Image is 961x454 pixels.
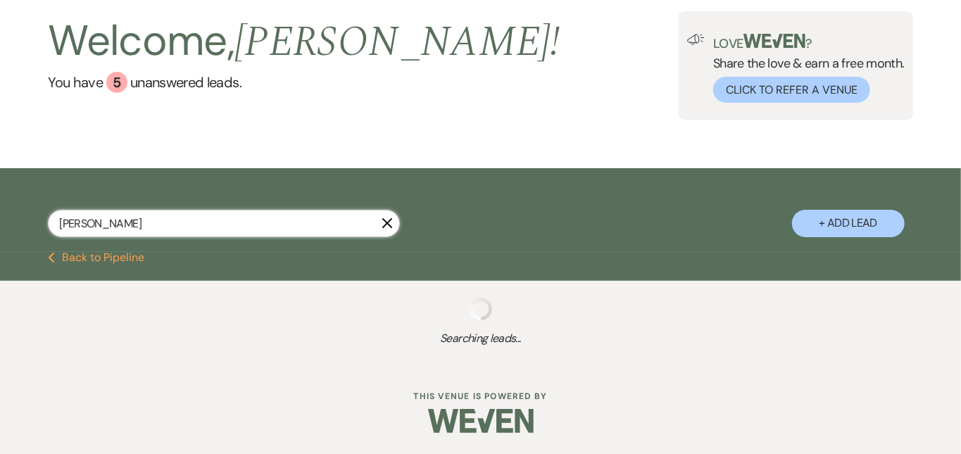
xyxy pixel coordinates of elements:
input: Search by name, event date, email address or phone number [48,210,400,237]
img: Weven Logo [428,396,534,446]
span: [PERSON_NAME] ! [234,10,560,75]
button: + Add Lead [792,210,905,237]
img: loading spinner [470,298,492,320]
button: Click to Refer a Venue [713,77,870,103]
span: Searching leads... [48,330,913,347]
p: Love ? [713,34,905,50]
h2: Welcome, [48,11,560,72]
a: You have 5 unanswered leads. [48,72,560,93]
img: weven-logo-green.svg [743,34,806,48]
button: Back to Pipeline [48,252,144,263]
div: 5 [106,72,127,93]
div: Share the love & earn a free month. [705,34,905,103]
img: loud-speaker-illustration.svg [687,34,705,45]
